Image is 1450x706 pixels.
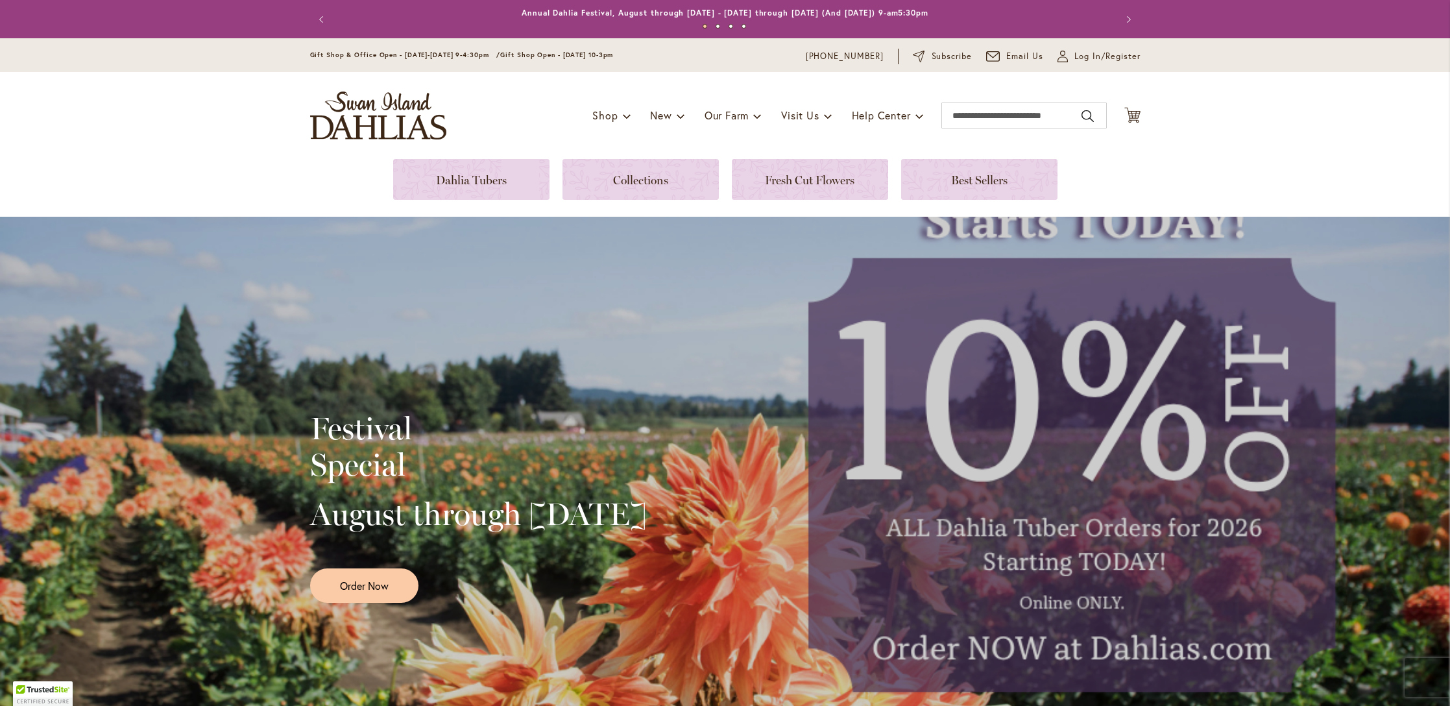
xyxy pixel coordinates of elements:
span: Email Us [1006,50,1043,63]
button: 1 of 4 [703,24,707,29]
span: Shop [592,108,618,122]
button: 4 of 4 [742,24,746,29]
a: Order Now [310,568,418,603]
h2: August through [DATE] [310,496,647,532]
span: Gift Shop Open - [DATE] 10-3pm [500,51,613,59]
button: 2 of 4 [716,24,720,29]
a: store logo [310,91,446,140]
span: Order Now [340,578,389,593]
span: Our Farm [705,108,749,122]
button: 3 of 4 [729,24,733,29]
a: [PHONE_NUMBER] [806,50,884,63]
span: Gift Shop & Office Open - [DATE]-[DATE] 9-4:30pm / [310,51,501,59]
a: Annual Dahlia Festival, August through [DATE] - [DATE] through [DATE] (And [DATE]) 9-am5:30pm [522,8,928,18]
a: Email Us [986,50,1043,63]
span: Log In/Register [1074,50,1141,63]
span: New [650,108,671,122]
span: Visit Us [781,108,819,122]
span: Subscribe [932,50,973,63]
h2: Festival Special [310,410,647,483]
button: Next [1115,6,1141,32]
span: Help Center [852,108,911,122]
button: Previous [310,6,336,32]
a: Subscribe [913,50,972,63]
a: Log In/Register [1057,50,1141,63]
